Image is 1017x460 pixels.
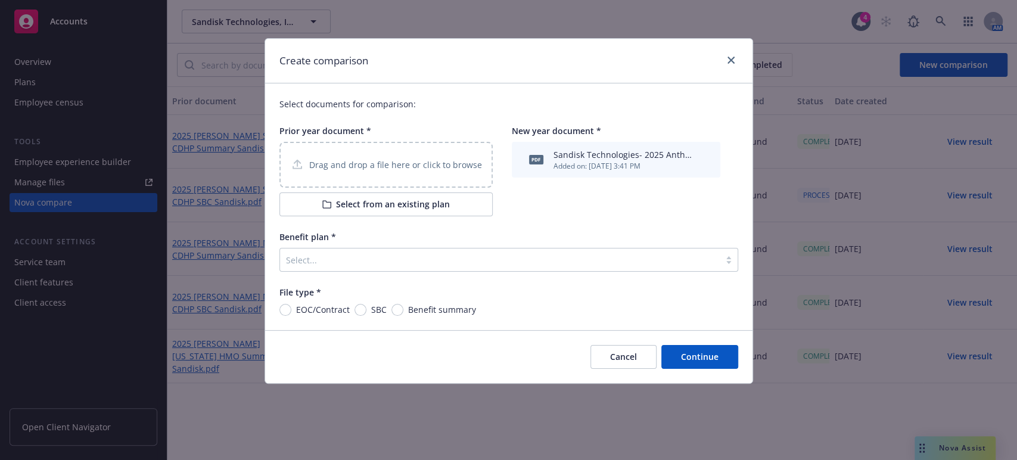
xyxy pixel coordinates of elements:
p: Drag and drop a file here or click to browse [309,158,482,171]
span: Benefit plan * [279,231,336,243]
span: SBC [371,303,387,316]
div: Sandisk Technologies- 2025 Anthem Blue Cross ASO Agreement.pdf [553,148,694,161]
p: Select documents for comparison: [279,98,738,110]
input: SBC [354,304,366,316]
span: EOC/Contract [296,303,350,316]
span: New year document * [512,125,601,136]
input: EOC/Contract [279,304,291,316]
button: Select from an existing plan [279,192,493,216]
button: Cancel [590,345,657,369]
div: Added on: [DATE] 3:41 PM [553,161,694,171]
span: File type * [279,287,321,298]
span: Benefit summary [408,303,476,316]
a: close [724,53,738,67]
div: Drag and drop a file here or click to browse [279,142,493,188]
button: archive file [699,154,708,166]
span: pdf [529,155,543,164]
span: Prior year document * [279,125,371,136]
button: Continue [661,345,738,369]
input: Benefit summary [391,304,403,316]
h1: Create comparison [279,53,368,69]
